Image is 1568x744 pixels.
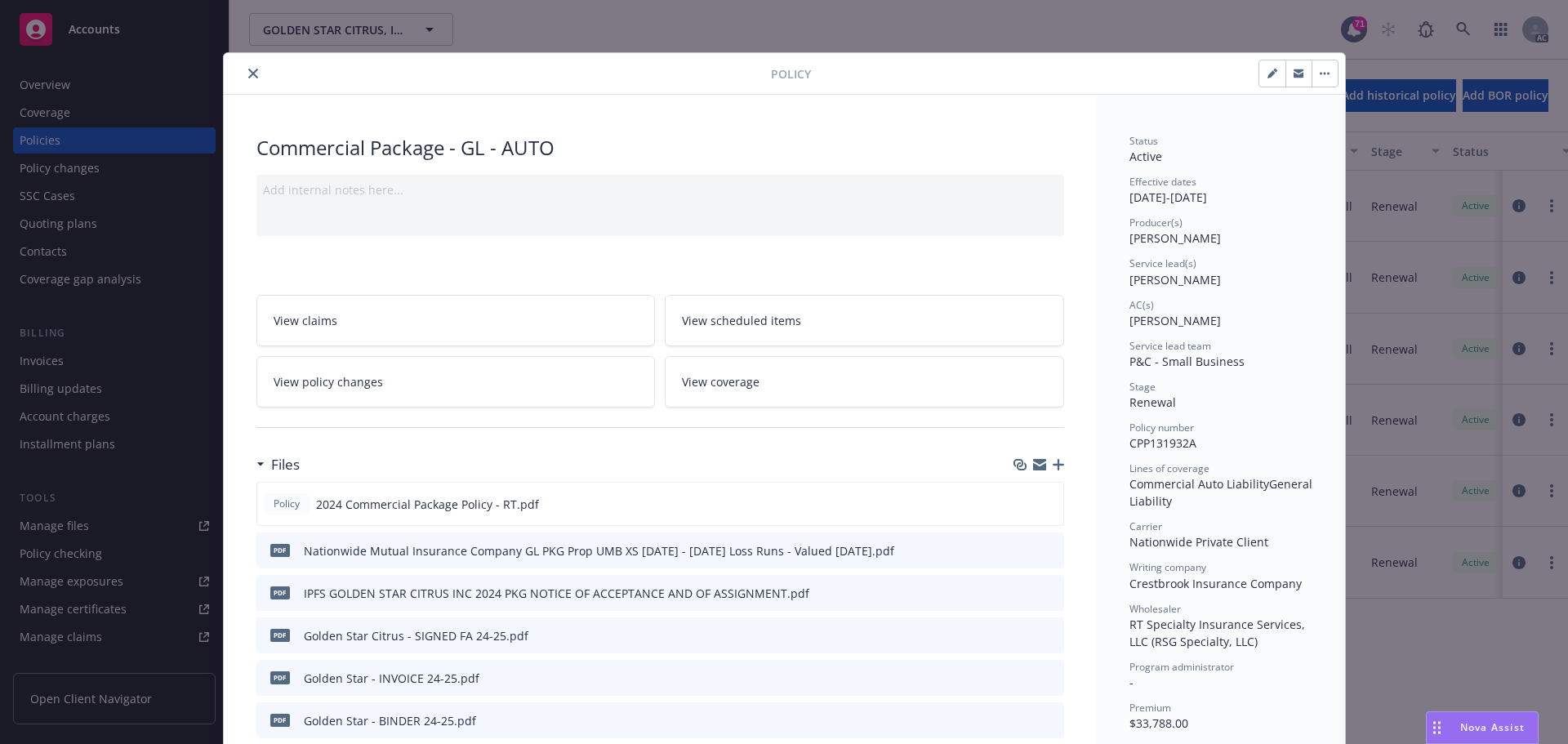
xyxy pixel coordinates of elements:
span: Policy [270,497,303,511]
span: View scheduled items [682,312,801,329]
div: Golden Star - BINDER 24-25.pdf [304,712,476,729]
span: $33,788.00 [1129,715,1188,731]
span: View policy changes [274,373,383,390]
span: Crestbrook Insurance Company [1129,576,1302,591]
button: download file [1017,670,1030,687]
span: [PERSON_NAME] [1129,230,1221,246]
span: Policy number [1129,421,1194,434]
span: [PERSON_NAME] [1129,272,1221,287]
span: pdf [270,714,290,726]
span: CPP131932A [1129,435,1196,451]
a: View scheduled items [665,295,1064,346]
span: pdf [270,671,290,684]
button: preview file [1043,542,1058,559]
span: Nationwide Private Client [1129,534,1268,550]
span: Wholesaler [1129,602,1181,616]
span: Service lead team [1129,339,1211,353]
span: Status [1129,134,1158,148]
div: Add internal notes here... [263,181,1058,198]
span: AC(s) [1129,298,1154,312]
span: Carrier [1129,519,1162,533]
div: Nationwide Mutual Insurance Company GL PKG Prop UMB XS [DATE] - [DATE] Loss Runs - Valued [DATE].pdf [304,542,894,559]
span: Service lead(s) [1129,256,1196,270]
div: Drag to move [1427,712,1447,743]
span: Premium [1129,701,1171,715]
button: download file [1017,712,1030,729]
div: Files [256,454,300,475]
a: View policy changes [256,356,656,408]
span: Effective dates [1129,175,1196,189]
button: download file [1017,627,1030,644]
span: pdf [270,586,290,599]
button: download file [1017,542,1030,559]
span: 2024 Commercial Package Policy - RT.pdf [316,496,539,513]
div: IPFS GOLDEN STAR CITRUS INC 2024 PKG NOTICE OF ACCEPTANCE AND OF ASSIGNMENT.pdf [304,585,809,602]
button: preview file [1043,627,1058,644]
button: download file [1016,496,1029,513]
span: pdf [270,629,290,641]
span: View coverage [682,373,759,390]
button: Nova Assist [1426,711,1539,744]
a: View claims [256,295,656,346]
span: Producer(s) [1129,216,1183,229]
div: Commercial Package - GL - AUTO [256,134,1064,162]
span: View claims [274,312,337,329]
span: Commercial Auto Liability [1129,476,1269,492]
span: Active [1129,149,1162,164]
div: Golden Star - INVOICE 24-25.pdf [304,670,479,687]
span: Renewal [1129,394,1176,410]
span: Stage [1129,380,1156,394]
span: [PERSON_NAME] [1129,313,1221,328]
button: preview file [1043,585,1058,602]
span: General Liability [1129,476,1316,509]
button: preview file [1043,712,1058,729]
button: download file [1017,585,1030,602]
span: Policy [771,65,811,82]
button: close [243,64,263,83]
button: preview file [1043,670,1058,687]
a: View coverage [665,356,1064,408]
span: RT Specialty Insurance Services, LLC (RSG Specialty, LLC) [1129,617,1308,649]
span: Program administrator [1129,660,1234,674]
span: P&C - Small Business [1129,354,1245,369]
span: Lines of coverage [1129,461,1209,475]
span: - [1129,675,1134,690]
span: pdf [270,544,290,556]
span: Writing company [1129,560,1206,574]
div: [DATE] - [DATE] [1129,175,1312,206]
h3: Files [271,454,300,475]
div: Golden Star Citrus - SIGNED FA 24-25.pdf [304,627,528,644]
span: Nova Assist [1460,720,1525,734]
button: preview file [1042,496,1057,513]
